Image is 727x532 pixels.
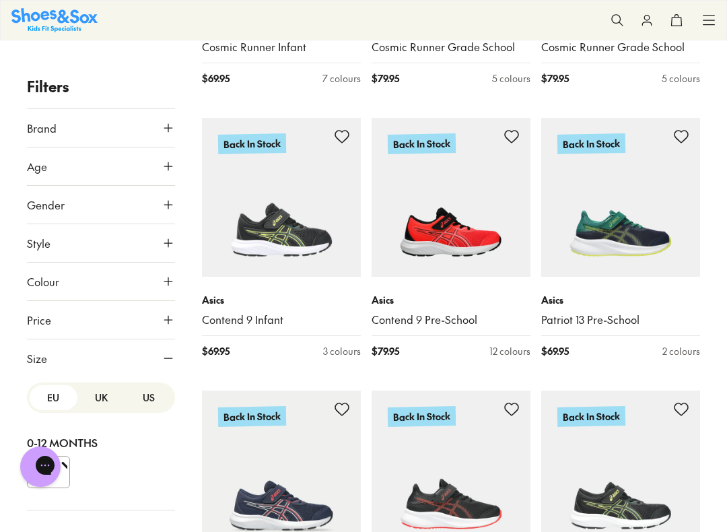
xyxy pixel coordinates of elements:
[27,235,50,251] span: Style
[27,434,175,451] div: 0-12 Months
[11,8,98,32] img: SNS_Logo_Responsive.svg
[388,133,456,154] p: Back In Stock
[27,147,175,185] button: Age
[202,293,361,307] p: Asics
[11,8,98,32] a: Shoes & Sox
[372,344,399,358] span: $ 79.95
[27,273,59,290] span: Colour
[27,120,57,136] span: Brand
[13,442,67,492] iframe: Gorgias live chat messenger
[323,344,361,358] div: 3 colours
[202,312,361,327] a: Contend 9 Infant
[77,385,125,410] button: UK
[202,344,230,358] span: $ 69.95
[202,71,230,86] span: $ 69.95
[202,118,361,277] a: Back In Stock
[557,133,625,154] p: Back In Stock
[662,344,700,358] div: 2 colours
[541,293,700,307] p: Asics
[218,406,286,427] p: Back In Stock
[372,293,530,307] p: Asics
[372,40,530,55] a: Cosmic Runner Grade School
[388,406,456,427] p: Back In Stock
[125,385,172,410] button: US
[541,118,700,277] a: Back In Stock
[27,109,175,147] button: Brand
[322,71,361,86] div: 7 colours
[27,312,51,328] span: Price
[27,224,175,262] button: Style
[372,118,530,277] a: Back In Stock
[27,350,47,366] span: Size
[27,158,47,174] span: Age
[27,186,175,224] button: Gender
[27,301,175,339] button: Price
[541,344,569,358] span: $ 69.95
[27,263,175,300] button: Colour
[662,71,700,86] div: 5 colours
[492,71,530,86] div: 5 colours
[27,75,175,98] p: Filters
[541,71,569,86] span: $ 79.95
[541,40,700,55] a: Cosmic Runner Grade School
[372,71,399,86] span: $ 79.95
[372,312,530,327] a: Contend 9 Pre-School
[541,312,700,327] a: Patriot 13 Pre-School
[30,385,77,410] button: EU
[27,197,65,213] span: Gender
[218,133,286,154] p: Back In Stock
[489,344,530,358] div: 12 colours
[557,406,625,427] p: Back In Stock
[27,339,175,377] button: Size
[202,40,361,55] a: Cosmic Runner Infant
